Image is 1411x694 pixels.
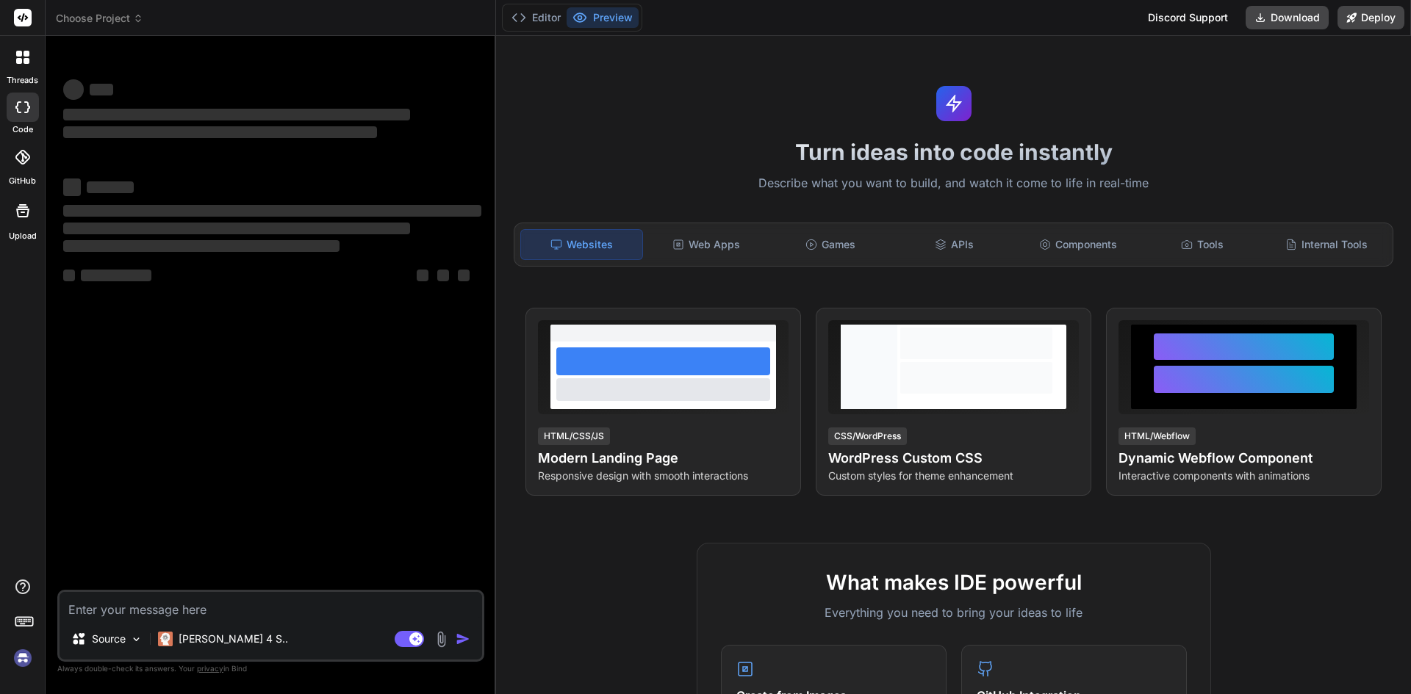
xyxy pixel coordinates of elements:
[63,79,84,100] span: ‌
[130,633,143,646] img: Pick Models
[417,270,428,281] span: ‌
[57,662,484,676] p: Always double-check its answers. Your in Bind
[828,469,1079,483] p: Custom styles for theme enhancement
[63,205,481,217] span: ‌
[1139,6,1237,29] div: Discord Support
[81,270,151,281] span: ‌
[828,448,1079,469] h4: WordPress Custom CSS
[505,139,1402,165] h1: Turn ideas into code instantly
[538,469,789,483] p: Responsive design with smooth interactions
[10,646,35,670] img: signin
[197,664,223,673] span: privacy
[894,229,1015,260] div: APIs
[567,7,639,28] button: Preview
[538,427,610,445] div: HTML/CSS/JS
[721,604,1187,621] p: Everything you need to bring your ideas to life
[770,229,891,260] div: Games
[1119,448,1369,469] h4: Dynamic Webflow Component
[12,123,33,136] label: code
[9,175,36,187] label: GitHub
[1246,6,1329,29] button: Download
[1018,229,1139,260] div: Components
[63,240,340,252] span: ‌
[520,229,643,260] div: Websites
[433,631,450,648] img: attachment
[721,567,1187,598] h2: What makes IDE powerful
[1265,229,1387,260] div: Internal Tools
[538,448,789,469] h4: Modern Landing Page
[9,230,37,242] label: Upload
[828,427,907,445] div: CSS/WordPress
[458,270,470,281] span: ‌
[63,223,410,234] span: ‌
[179,632,288,646] p: [PERSON_NAME] 4 S..
[92,632,126,646] p: Source
[1338,6,1404,29] button: Deploy
[63,178,81,196] span: ‌
[90,84,113,95] span: ‌
[437,270,449,281] span: ‌
[7,74,38,87] label: threads
[1119,469,1369,483] p: Interactive components with animations
[506,7,567,28] button: Editor
[63,270,75,281] span: ‌
[505,174,1402,193] p: Describe what you want to build, and watch it come to life in real-time
[456,632,470,646] img: icon
[87,181,134,193] span: ‌
[1119,427,1196,445] div: HTML/Webflow
[1142,229,1263,260] div: Tools
[56,11,143,26] span: Choose Project
[158,632,173,646] img: Claude 4 Sonnet
[646,229,767,260] div: Web Apps
[63,126,377,138] span: ‌
[63,109,410,120] span: ‌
